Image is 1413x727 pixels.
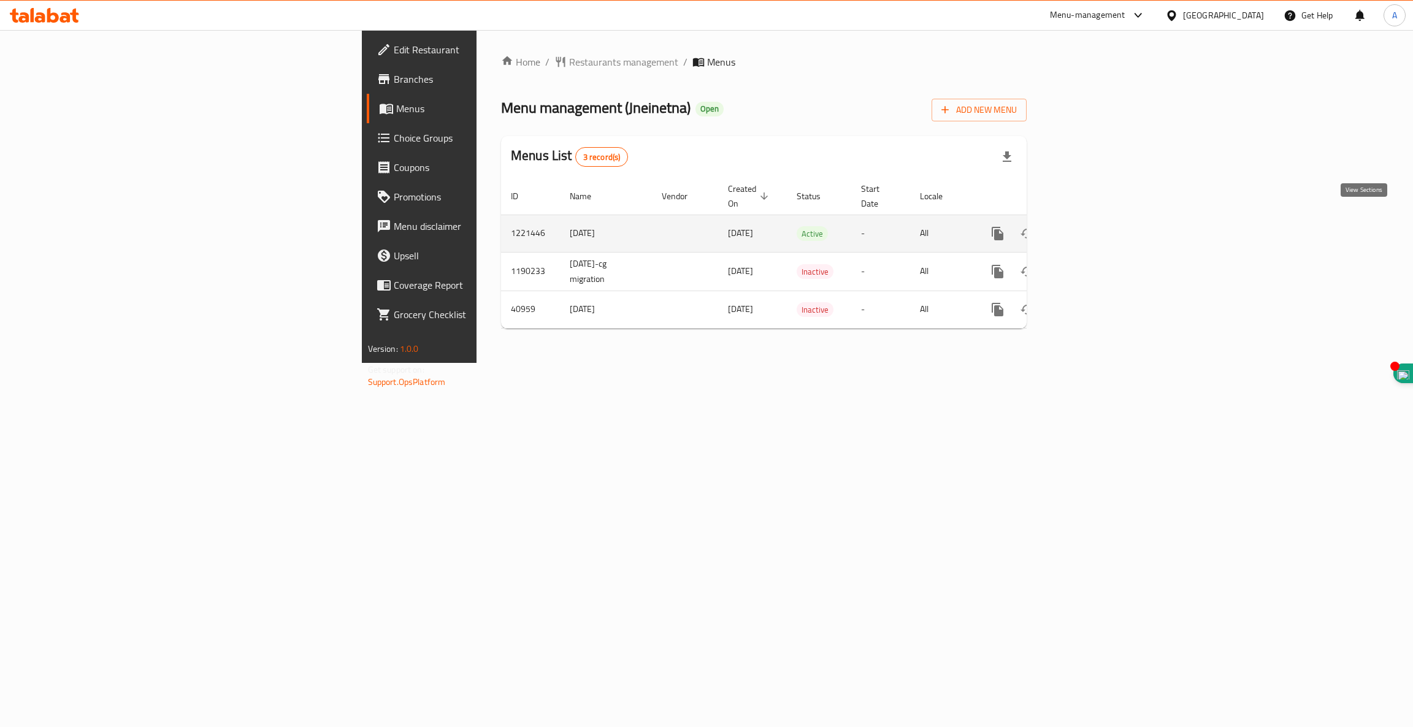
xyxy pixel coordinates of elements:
[367,64,598,94] a: Branches
[1392,9,1397,22] span: A
[910,252,973,291] td: All
[1013,295,1042,324] button: Change Status
[695,102,724,116] div: Open
[501,178,1111,329] table: enhanced table
[394,131,588,145] span: Choice Groups
[560,252,652,291] td: [DATE]-cg migration
[851,215,910,252] td: -
[368,341,398,357] span: Version:
[797,302,833,317] div: Inactive
[683,55,687,69] li: /
[394,42,588,57] span: Edit Restaurant
[941,102,1017,118] span: Add New Menu
[1183,9,1264,22] div: [GEOGRAPHIC_DATA]
[910,291,973,328] td: All
[973,178,1111,215] th: Actions
[560,215,652,252] td: [DATE]
[554,55,678,69] a: Restaurants management
[394,248,588,263] span: Upsell
[861,181,895,211] span: Start Date
[394,307,588,322] span: Grocery Checklist
[797,227,828,241] span: Active
[511,189,534,204] span: ID
[920,189,959,204] span: Locale
[569,55,678,69] span: Restaurants management
[396,101,588,116] span: Menus
[501,55,1027,69] nav: breadcrumb
[851,291,910,328] td: -
[1013,219,1042,248] button: Change Status
[728,181,772,211] span: Created On
[367,270,598,300] a: Coverage Report
[983,219,1013,248] button: more
[576,151,628,163] span: 3 record(s)
[367,153,598,182] a: Coupons
[797,226,828,241] div: Active
[695,104,724,114] span: Open
[394,219,588,234] span: Menu disclaimer
[367,300,598,329] a: Grocery Checklist
[983,295,1013,324] button: more
[560,291,652,328] td: [DATE]
[368,374,446,390] a: Support.OpsPlatform
[394,278,588,292] span: Coverage Report
[400,341,419,357] span: 1.0.0
[367,241,598,270] a: Upsell
[851,252,910,291] td: -
[1013,257,1042,286] button: Change Status
[728,225,753,241] span: [DATE]
[367,94,598,123] a: Menus
[1050,8,1125,23] div: Menu-management
[728,263,753,279] span: [DATE]
[797,264,833,279] div: Inactive
[932,99,1027,121] button: Add New Menu
[570,189,607,204] span: Name
[367,123,598,153] a: Choice Groups
[367,211,598,241] a: Menu disclaimer
[575,147,629,167] div: Total records count
[797,303,833,317] span: Inactive
[394,189,588,204] span: Promotions
[394,72,588,86] span: Branches
[367,35,598,64] a: Edit Restaurant
[707,55,735,69] span: Menus
[983,257,1013,286] button: more
[368,362,424,378] span: Get support on:
[797,265,833,279] span: Inactive
[394,160,588,175] span: Coupons
[992,142,1022,172] div: Export file
[728,301,753,317] span: [DATE]
[511,147,628,167] h2: Menus List
[910,215,973,252] td: All
[662,189,703,204] span: Vendor
[367,182,598,211] a: Promotions
[797,189,837,204] span: Status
